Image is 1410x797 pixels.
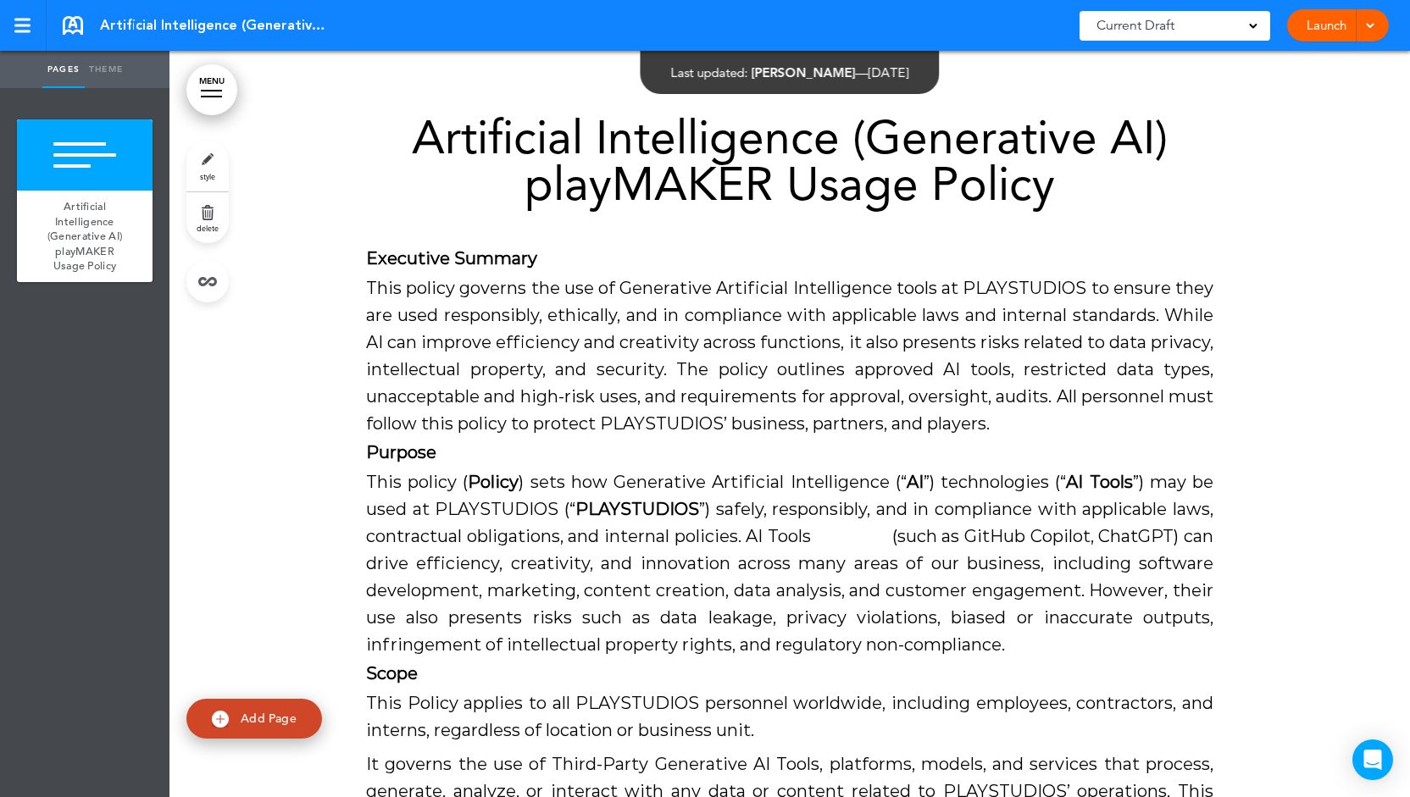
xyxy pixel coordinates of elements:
strong: Policy [468,472,519,492]
span: Last updated: [671,64,748,80]
a: delete [186,192,229,243]
a: Pages [42,51,85,88]
span: Artificial Intelligence (Generative AI) playMAKER Usage Policy [100,16,329,35]
h1: Artificial Intelligence (Generative AI) playMAKER Usage Policy [366,114,1213,208]
strong: PLAYSTUDIOS [575,499,699,519]
img: add.svg [212,711,229,728]
strong: AI [907,472,924,492]
div: Open Intercom Messenger [1352,739,1393,780]
span: style [200,171,215,181]
span: This Policy applies to all PLAYSTUDIOS personnel worldwide, including employees, contractors, and... [366,693,1213,740]
span: delete [197,223,219,233]
a: Artificial Intelligence (Generative AI) playMAKER Usage Policy [17,191,153,282]
a: MENU [186,64,237,115]
span: Purpose [366,442,436,462]
a: Launch [1300,9,1353,42]
span: Current Draft [1096,14,1174,37]
span: Scope [366,663,418,684]
a: Theme [85,51,127,88]
span: [PERSON_NAME] [752,64,856,80]
div: — [671,66,909,79]
span: This policy ( ) sets how Generative Artificial Intelligence (“ ”) technologies (“ ”) may be used ... [366,472,1213,655]
span: Artificial Intelligence (Generative AI) playMAKER Usage Policy [47,199,123,273]
strong: AI Tools [1066,472,1132,492]
a: style [186,141,229,191]
span: [DATE] [869,64,909,80]
span: Add Page [241,711,297,726]
a: Add Page [186,699,322,739]
span: This policy governs the use of Generative Artificial Intelligence tools at PLAYSTUDIOS to ensure ... [366,278,1213,434]
span: Executive Summary [366,248,537,268]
